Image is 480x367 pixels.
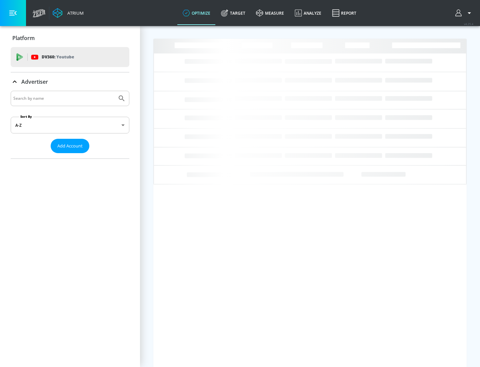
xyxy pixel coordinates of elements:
[11,91,129,158] div: Advertiser
[251,1,289,25] a: measure
[216,1,251,25] a: Target
[177,1,216,25] a: optimize
[65,10,84,16] div: Atrium
[12,34,35,42] p: Platform
[57,142,83,150] span: Add Account
[51,139,89,153] button: Add Account
[21,78,48,85] p: Advertiser
[327,1,362,25] a: Report
[56,53,74,60] p: Youtube
[11,153,129,158] nav: list of Advertiser
[19,114,33,119] label: Sort By
[42,53,74,61] p: DV360:
[11,47,129,67] div: DV360: Youtube
[11,117,129,133] div: A-Z
[53,8,84,18] a: Atrium
[464,22,473,26] span: v 4.25.4
[289,1,327,25] a: Analyze
[11,72,129,91] div: Advertiser
[13,94,114,103] input: Search by name
[11,29,129,47] div: Platform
